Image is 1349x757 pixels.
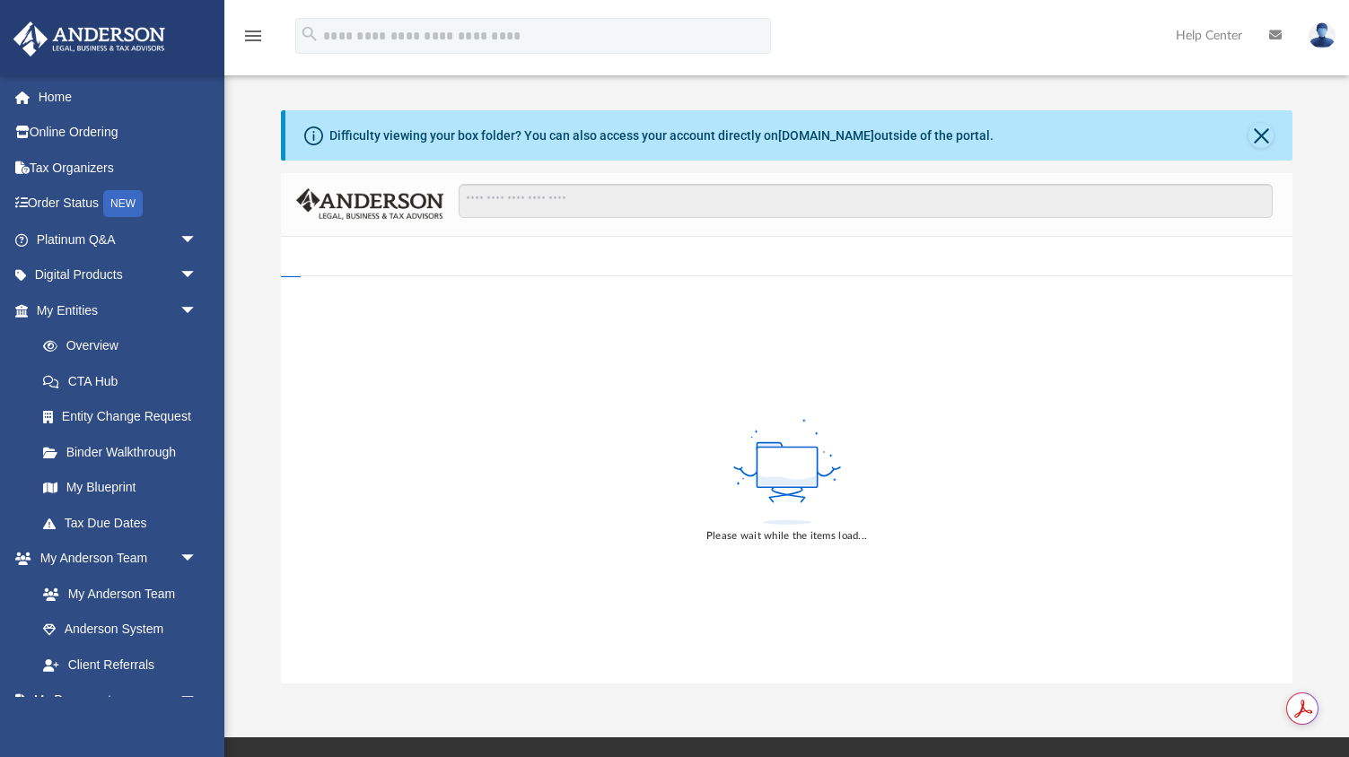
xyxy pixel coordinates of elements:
a: Tax Due Dates [25,505,224,541]
a: My Entitiesarrow_drop_down [13,292,224,328]
img: User Pic [1309,22,1336,48]
a: Overview [25,328,224,364]
a: [DOMAIN_NAME] [778,128,874,143]
a: My Anderson Teamarrow_drop_down [13,541,215,577]
a: Tax Organizers [13,150,224,186]
a: My Documentsarrow_drop_down [13,683,215,718]
span: arrow_drop_down [180,541,215,578]
a: My Blueprint [25,470,215,506]
a: My Anderson Team [25,576,206,612]
a: Digital Productsarrow_drop_down [13,257,224,293]
span: arrow_drop_down [180,292,215,329]
button: Close [1248,123,1274,148]
div: NEW [103,190,143,217]
a: Anderson System [25,612,215,648]
a: Entity Change Request [25,399,224,435]
img: Anderson Advisors Platinum Portal [8,22,171,57]
div: Difficulty viewing your box folder? You can also access your account directly on outside of the p... [329,126,994,145]
a: Order StatusNEW [13,186,224,222]
a: Client Referrals [25,647,215,683]
a: menu [242,34,264,47]
span: arrow_drop_down [180,257,215,294]
span: arrow_drop_down [180,683,215,719]
a: Home [13,79,224,115]
div: Please wait while the items load... [706,528,867,544]
input: Search files and folders [459,184,1273,218]
a: Online Ordering [13,115,224,151]
a: Binder Walkthrough [25,434,224,470]
span: arrow_drop_down [180,222,215,258]
a: CTA Hub [25,363,224,399]
i: search [300,24,320,44]
a: Platinum Q&Aarrow_drop_down [13,222,224,257]
i: menu [242,25,264,47]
